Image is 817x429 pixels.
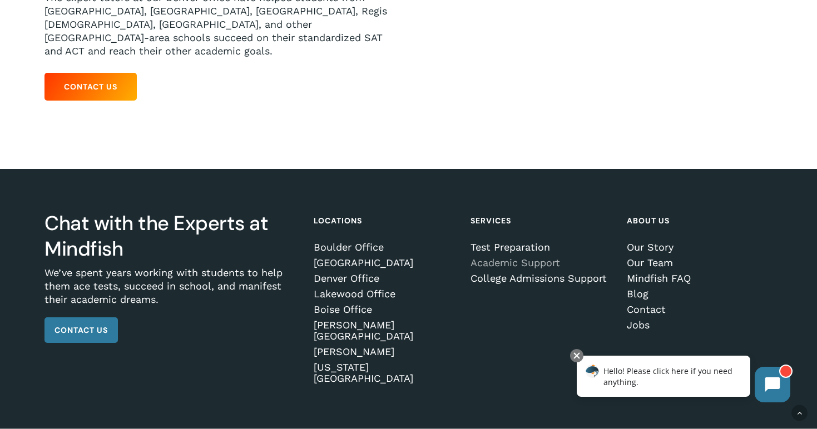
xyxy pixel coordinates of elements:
a: Boise Office [314,304,455,315]
a: Boulder Office [314,242,455,253]
a: [GEOGRAPHIC_DATA] [314,257,455,268]
a: Our Story [627,242,769,253]
h4: About Us [627,211,769,231]
iframe: Chatbot [565,347,801,413]
a: Contact Us [44,73,137,101]
span: Contact Us [55,325,108,336]
a: Academic Support [471,257,612,268]
a: Mindfish FAQ [627,273,769,284]
a: [PERSON_NAME][GEOGRAPHIC_DATA] [314,320,455,342]
a: [PERSON_NAME] [314,346,455,357]
p: We’ve spent years working with students to help them ace tests, succeed in school, and manifest t... [44,266,299,317]
span: Contact Us [64,81,117,92]
a: Our Team [627,257,769,268]
a: Lakewood Office [314,288,455,300]
h3: Chat with the Experts at Mindfish [44,211,299,262]
a: Test Preparation [471,242,612,253]
a: [US_STATE][GEOGRAPHIC_DATA] [314,362,455,384]
a: Denver Office [314,273,455,284]
h4: Services [471,211,612,231]
a: Contact [627,304,769,315]
h4: Locations [314,211,455,231]
a: College Admissions Support [471,273,612,284]
a: Jobs [627,320,769,331]
a: Blog [627,288,769,300]
a: Contact Us [44,317,118,343]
